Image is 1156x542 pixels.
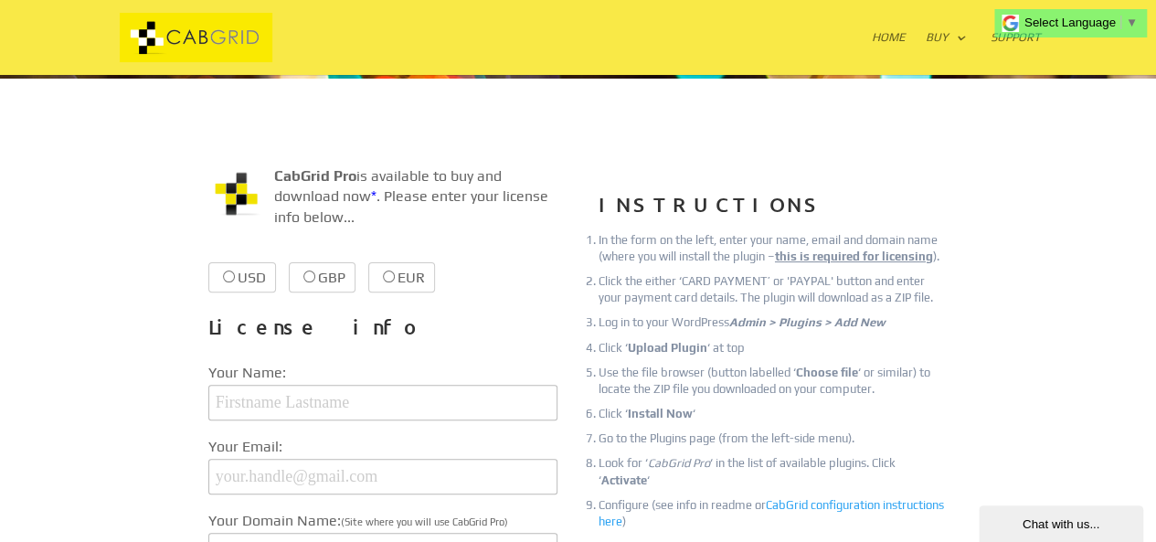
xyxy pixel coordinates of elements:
label: Your Email: [208,435,558,459]
strong: CabGrid Pro [274,167,356,185]
input: EUR [383,271,395,282]
span: Select Language [1024,16,1116,29]
label: Your Name: [208,361,558,385]
strong: Install Now [628,407,693,420]
label: Your Domain Name: [208,509,558,533]
p: is available to buy and download now . Please enter your license info below... [208,166,558,242]
u: this is required for licensing [775,250,933,263]
label: USD [208,262,276,292]
li: Click the either ‘CARD PAYMENT’ or 'PAYPAL' button and enter your payment card details. The plugi... [599,273,949,306]
input: GBP [303,271,315,282]
a: Select Language​ [1024,16,1138,29]
label: EUR [368,262,435,292]
span: ▼ [1126,16,1138,29]
em: CabGrid Pro [648,456,710,470]
span: (Site where you will use CabGrid Pro) [341,516,508,527]
li: Click ‘ ‘ [599,406,949,422]
input: Firstname Lastname [208,385,558,420]
a: CabGrid configuration instructions here [599,498,944,528]
input: your.handle@gmail.com [208,459,558,494]
li: Log in to your WordPress [599,314,949,331]
a: Support [991,31,1041,75]
strong: Choose file [796,366,858,379]
li: Use the file browser (button labelled ‘ ‘ or similar) to locate the ZIP file you downloaded on yo... [599,365,949,398]
img: CabGrid WordPress Plugin [208,166,263,221]
li: In the form on the left, enter your name, email and domain name (where you will install the plugi... [599,232,949,265]
img: CabGrid [120,13,273,63]
strong: Activate [601,473,647,487]
a: Buy [926,31,967,75]
span: ​ [1120,16,1121,29]
li: Look for ‘ ‘ in the list of available plugins. Click ‘ ‘ [599,455,949,488]
li: Click ‘ ‘ at top [599,340,949,356]
input: USD [223,271,235,282]
h3: License info [208,309,558,355]
li: Configure (see info in readme or ) [599,497,949,530]
em: Admin > Plugins > Add New [729,315,886,329]
li: Go to the Plugins page (from the left-side menu). [599,430,949,447]
strong: Upload Plugin [628,341,707,355]
h3: INSTRUCTIONS [599,186,949,232]
a: Home [872,31,906,75]
label: GBP [289,262,355,292]
iframe: chat widget [979,502,1147,542]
